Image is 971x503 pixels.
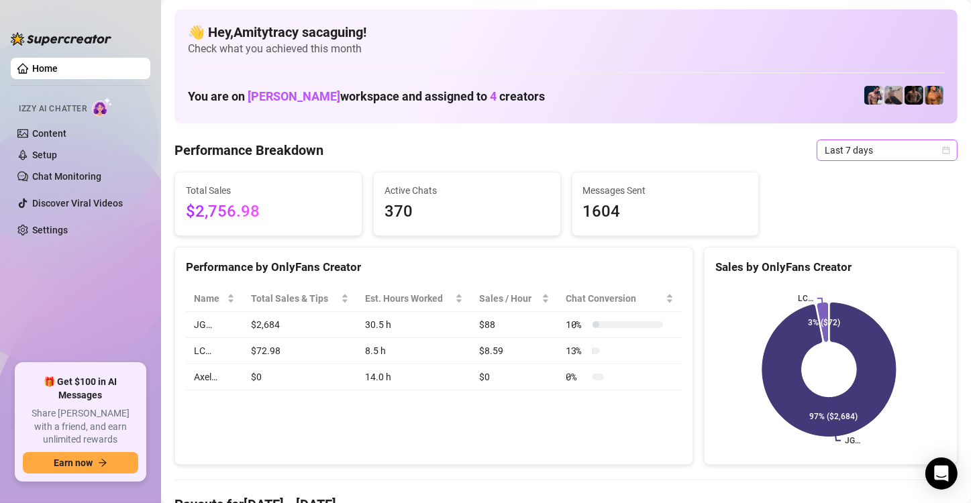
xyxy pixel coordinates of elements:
[32,198,123,209] a: Discover Viral Videos
[385,183,550,198] span: Active Chats
[798,294,813,303] text: LC…
[243,312,356,338] td: $2,684
[471,338,558,364] td: $8.59
[54,457,93,468] span: Earn now
[188,23,944,42] h4: 👋 Hey, Amitytracy sacaguing !
[566,343,587,358] span: 13 %
[471,364,558,390] td: $0
[23,452,138,473] button: Earn nowarrow-right
[357,312,471,338] td: 30.5 h
[566,291,663,306] span: Chat Conversion
[32,171,101,182] a: Chat Monitoring
[23,407,138,447] span: Share [PERSON_NAME] with a friend, and earn unlimited rewards
[558,286,682,312] th: Chat Conversion
[188,42,944,56] span: Check what you achieved this month
[23,376,138,402] span: 🎁 Get $100 in AI Messages
[186,286,243,312] th: Name
[566,317,587,332] span: 10 %
[186,258,682,276] div: Performance by OnlyFans Creator
[942,146,950,154] span: calendar
[194,291,224,306] span: Name
[11,32,111,46] img: logo-BBDzfeDw.svg
[186,183,351,198] span: Total Sales
[186,364,243,390] td: Axel…
[357,338,471,364] td: 8.5 h
[186,338,243,364] td: LC…
[583,199,748,225] span: 1604
[98,458,107,467] span: arrow-right
[32,63,58,74] a: Home
[357,364,471,390] td: 14.0 h
[905,86,923,105] img: Trent
[845,436,860,445] text: JG…
[479,291,539,306] span: Sales / Hour
[715,258,946,276] div: Sales by OnlyFans Creator
[864,86,883,105] img: Axel
[566,370,587,384] span: 0 %
[490,89,497,103] span: 4
[583,183,748,198] span: Messages Sent
[19,103,87,115] span: Izzy AI Chatter
[243,338,356,364] td: $72.98
[243,364,356,390] td: $0
[243,286,356,312] th: Total Sales & Tips
[251,291,338,306] span: Total Sales & Tips
[248,89,340,103] span: [PERSON_NAME]
[925,457,958,490] div: Open Intercom Messenger
[884,86,903,105] img: LC
[174,141,323,160] h4: Performance Breakdown
[471,312,558,338] td: $88
[92,97,113,117] img: AI Chatter
[186,312,243,338] td: JG…
[825,140,950,160] span: Last 7 days
[188,89,545,104] h1: You are on workspace and assigned to creators
[186,199,351,225] span: $2,756.98
[365,291,452,306] div: Est. Hours Worked
[471,286,558,312] th: Sales / Hour
[32,128,66,139] a: Content
[32,225,68,235] a: Settings
[32,150,57,160] a: Setup
[385,199,550,225] span: 370
[925,86,943,105] img: JG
